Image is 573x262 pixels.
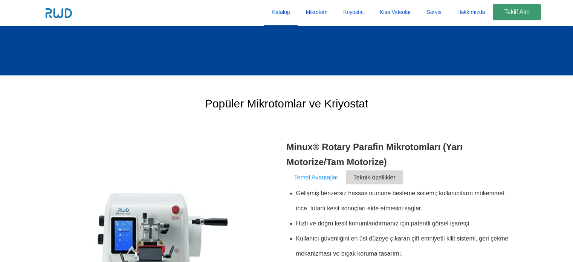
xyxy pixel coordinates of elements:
[346,170,403,184] span: Teknik özellikler
[493,4,541,20] a: Teklif Alın
[296,231,516,261] li: Kullanıcı güvenliğini en üst düzeye çıkaran çift emniyetli kilit sistemi, geri çekme mekanizması ...
[287,170,346,184] span: Temel Avantajlar
[287,139,516,170] h3: Minux® Rotary Parafin Mikrotomları (Yarı Motorize/Tam Motorize)
[296,216,516,231] li: Hızlı ve doğru kesit konumlandırmanız için patentli görsel işaretçi.
[296,186,516,216] li: Gelişmiş benzersiz hassas numune besleme sistemi; kullanıcıların mükemmel, ince, tutarlı kesit so...
[57,75,516,132] h2: Popüler Mikrotomlar ve Kriyostat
